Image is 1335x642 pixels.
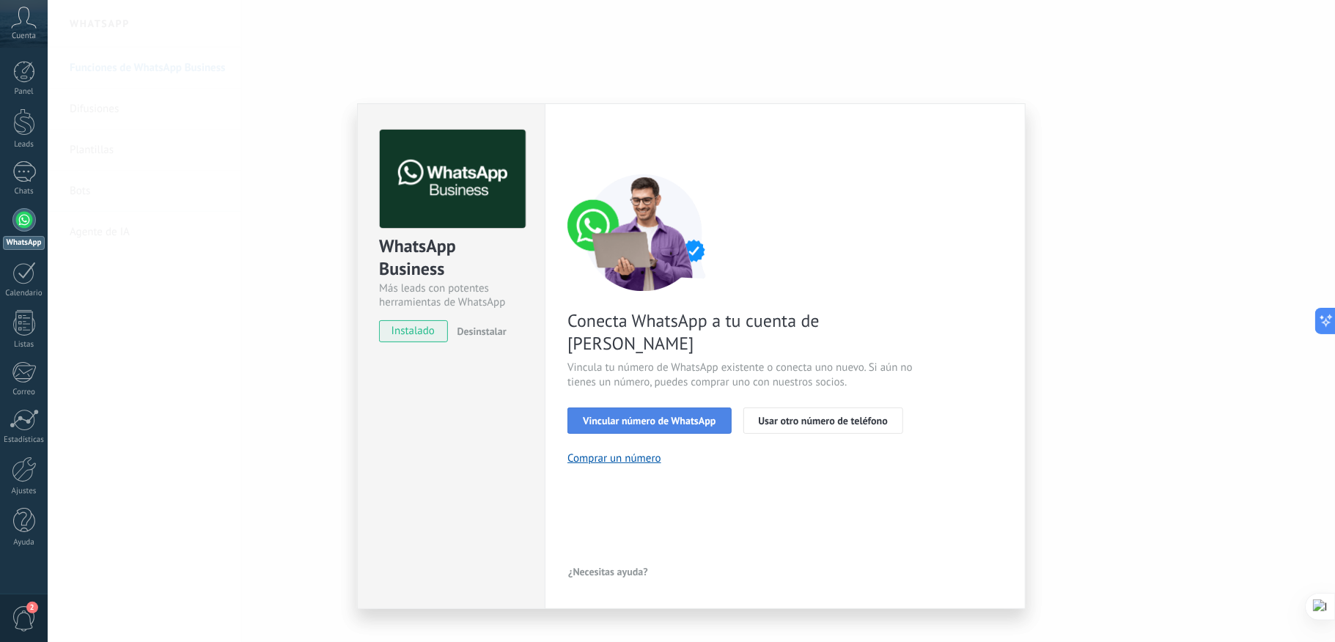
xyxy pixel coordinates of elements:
[3,388,45,397] div: Correo
[3,87,45,97] div: Panel
[3,340,45,350] div: Listas
[759,416,888,426] span: Usar otro número de teléfono
[567,361,916,390] span: Vincula tu número de WhatsApp existente o conecta uno nuevo. Si aún no tienes un número, puedes c...
[380,320,446,342] span: instalado
[567,451,661,465] button: Comprar un número
[3,435,45,445] div: Estadísticas
[12,32,36,41] span: Cuenta
[567,309,916,355] span: Conecta WhatsApp a tu cuenta de [PERSON_NAME]
[3,187,45,196] div: Chats
[379,281,523,309] div: Más leads con potentes herramientas de WhatsApp
[3,140,45,150] div: Leads
[380,130,526,229] img: logo_main.png
[3,289,45,298] div: Calendario
[567,174,721,291] img: connect number
[3,487,45,496] div: Ajustes
[3,538,45,547] div: Ayuda
[452,320,507,342] button: Desinstalar
[583,416,716,426] span: Vincular número de WhatsApp
[379,235,523,281] div: WhatsApp Business
[567,561,649,583] button: ¿Necesitas ayuda?
[743,407,903,434] button: Usar otro número de teléfono
[3,236,45,250] div: WhatsApp
[568,567,648,577] span: ¿Necesitas ayuda?
[26,602,38,613] span: 2
[567,407,731,434] button: Vincular número de WhatsApp
[457,325,507,338] span: Desinstalar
